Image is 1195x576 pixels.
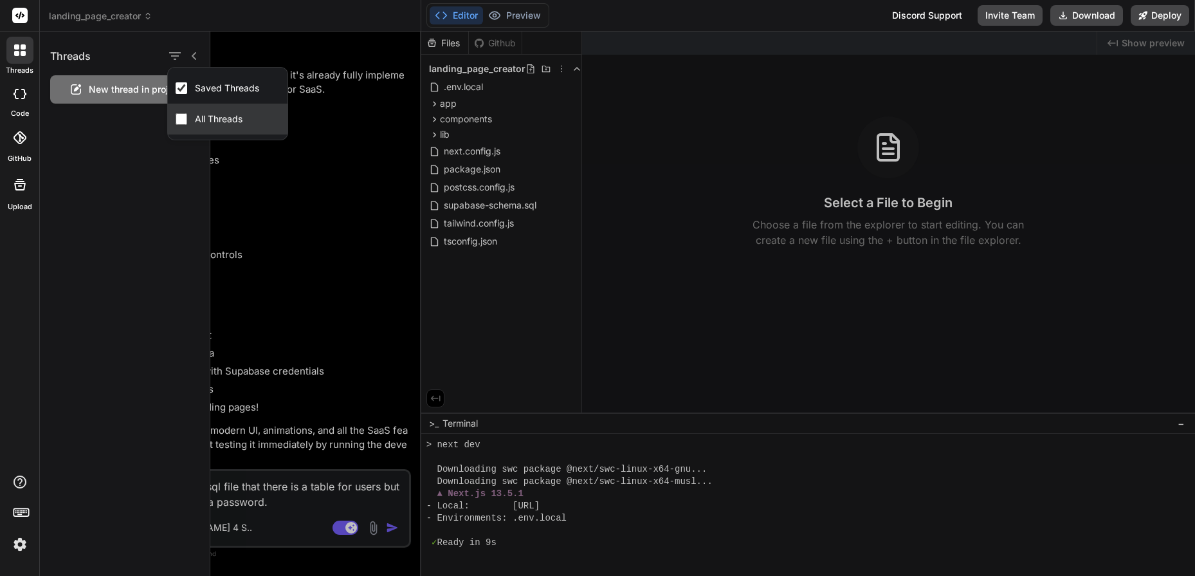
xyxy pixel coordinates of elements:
[168,104,287,135] button: All Threads
[49,10,152,23] span: landing_page_creator
[978,5,1043,26] button: Invite Team
[11,108,29,119] label: code
[8,153,32,164] label: GitHub
[192,82,262,95] label: Saved Threads
[9,534,31,555] img: settings
[430,6,483,24] button: Editor
[89,83,182,96] span: New thread in project
[1050,5,1123,26] button: Download
[168,73,287,104] button: Saved Threads
[50,48,91,64] h1: Threads
[483,6,546,24] button: Preview
[884,5,970,26] div: Discord Support
[1131,5,1189,26] button: Deploy
[192,113,245,125] label: All Threads
[6,65,33,76] label: threads
[8,201,32,212] label: Upload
